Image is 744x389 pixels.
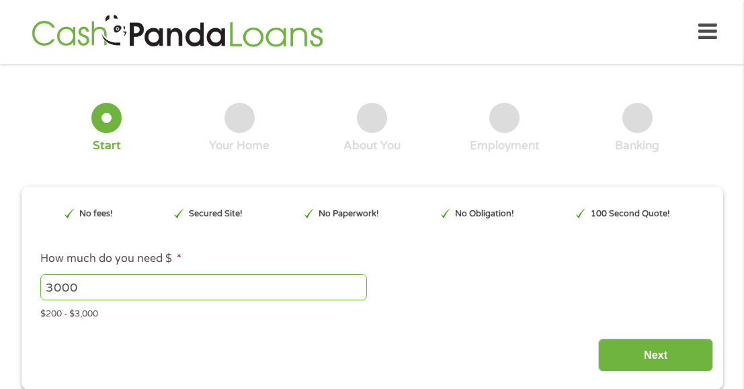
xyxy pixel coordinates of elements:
[319,208,379,220] p: No Paperwork!
[209,138,270,153] div: Your Home
[591,208,670,220] p: 100 Second Quote!
[470,138,540,153] div: Employment
[615,138,659,153] div: Banking
[598,339,713,372] input: Next
[40,302,703,320] div: $200 - $3,000
[40,252,181,266] label: How much do you need $
[343,138,401,153] div: About You
[28,13,327,51] img: GetLoanNow Logo
[455,208,514,220] p: No Obligation!
[79,208,113,220] p: No fees!
[93,138,121,153] div: Start
[189,208,243,220] p: Secured Site!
